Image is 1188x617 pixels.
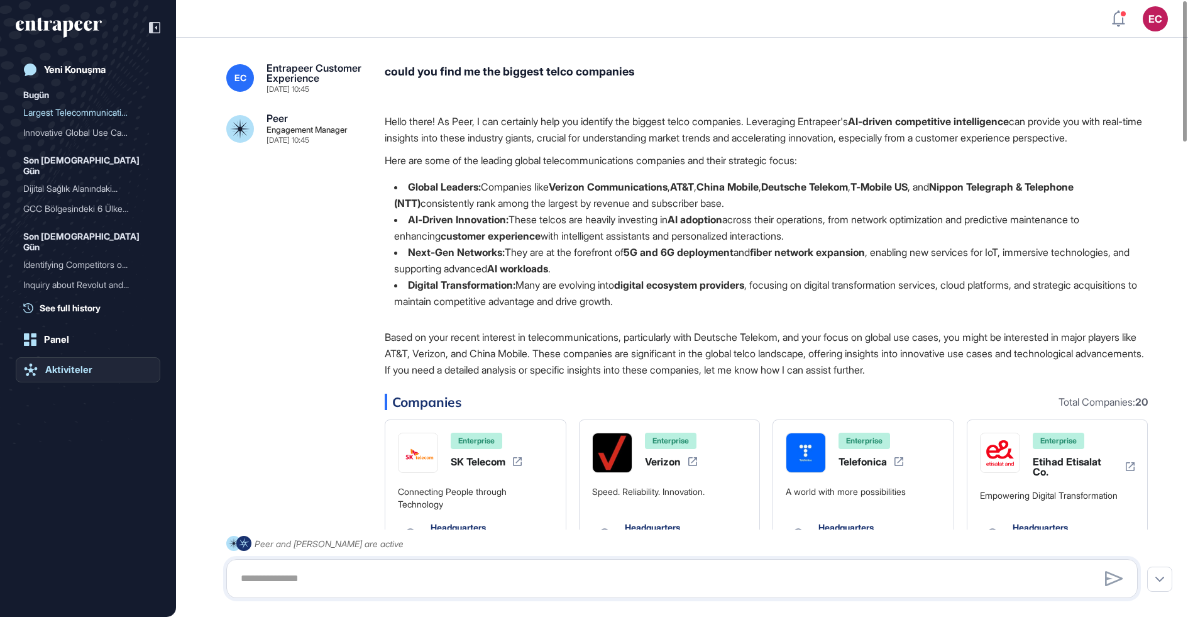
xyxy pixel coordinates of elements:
[399,442,437,464] img: SK Telecom-logo
[983,436,1017,470] img: Etihad Etisalat Co.-logo
[23,199,143,219] div: GCC Bölgesindeki 6 Ülkede...
[16,357,160,382] a: Aktiviteler
[267,136,309,144] div: [DATE] 10:45
[385,244,1148,277] li: They are at the forefront of and , enabling new services for IoT, immersive technologies, and sup...
[398,486,553,510] div: Connecting People through Technology
[818,523,874,533] div: Headquarters
[1059,397,1148,407] div: Total Companies:
[44,334,69,345] div: Panel
[408,246,505,258] strong: Next-Gen Networks:
[267,113,288,123] div: Peer
[385,113,1148,146] p: Hello there! As Peer, I can certainly help you identify the biggest telco companies. Leveraging E...
[23,87,49,103] div: Bugün
[16,18,102,38] div: entrapeer-logo
[408,213,509,226] strong: AI-Driven Innovation:
[761,181,848,193] strong: Deutsche Telekom
[23,123,143,143] div: Innovative Global Use Cas...
[487,262,548,275] strong: AI workloads
[1033,433,1084,449] div: Enterprise
[385,63,1148,93] div: could you find me the biggest telco companies
[23,255,143,275] div: Identifying Competitors o...
[385,152,1148,169] p: Here are some of the leading global telecommunications companies and their strategic focus:
[668,213,722,226] strong: AI adoption
[839,457,887,467] div: Telefonica
[1013,523,1068,533] div: Headquarters
[23,255,153,275] div: Identifying Competitors of Revolut
[848,115,1009,128] strong: AI-driven competitive intelligence
[23,275,153,295] div: Inquiry about Revolut and JPMorgan
[234,73,246,83] span: EC
[267,63,365,83] div: Entrapeer Customer Experience
[16,57,160,82] a: Yeni Konuşma
[592,486,705,498] div: Speed. Reliability. Innovation.
[750,246,865,258] strong: fiber network expansion
[1135,396,1148,408] b: 20
[786,433,825,472] img: Telefonica-logo
[385,394,1148,410] div: Companies
[23,123,153,143] div: Innovative Global Use Cases in Telecommunications
[385,277,1148,309] li: Many are evolving into , focusing on digital transformation services, cloud platforms, and strate...
[23,103,153,123] div: Largest Telecommunications Companies
[839,433,890,449] div: Enterprise
[1033,457,1119,477] div: Etihad Etisalat Co.
[385,329,1148,378] p: Based on your recent interest in telecommunications, particularly with Deutsche Telekom, and your...
[670,181,694,193] strong: AT&T
[431,523,486,533] div: Headquarters
[625,523,680,533] div: Headquarters
[23,153,153,179] div: Son [DEMOGRAPHIC_DATA] Gün
[23,199,153,219] div: GCC Bölgesindeki 6 Ülkede Gaming Laptop, Laptop ve Desktop Pazar Analizi: Büyüklük, Trendler ve E...
[645,457,681,467] div: Verizon
[267,126,348,134] div: Engagement Manager
[23,103,143,123] div: Largest Telecommunication...
[696,181,759,193] strong: China Mobile
[980,489,1118,502] div: Empowering Digital Transformation
[385,179,1148,211] li: Companies like , , , , , and consistently rank among the largest by revenue and subscriber base.
[614,279,744,291] strong: digital ecosystem providers
[1143,6,1168,31] button: EC
[549,181,668,193] strong: Verizon Communications
[40,301,101,314] span: See full history
[451,457,505,467] div: SK Telecom
[44,64,106,75] div: Yeni Konuşma
[385,211,1148,244] li: These telcos are heavily investing in across their operations, from network optimization and pred...
[850,181,908,193] strong: T-Mobile US
[23,275,143,295] div: Inquiry about Revolut and...
[23,301,160,314] a: See full history
[408,279,515,291] strong: Digital Transformation:
[23,179,143,199] div: Dijital Sağlık Alanındaki...
[786,486,906,498] div: A world with more possibilities
[408,181,481,193] strong: Global Leaders:
[624,246,734,258] strong: 5G and 6G deployment
[23,229,153,255] div: Son [DEMOGRAPHIC_DATA] Gün
[451,433,502,449] div: Enterprise
[255,536,404,552] div: Peer and [PERSON_NAME] are active
[593,433,632,472] img: Verizon-logo
[267,86,309,93] div: [DATE] 10:45
[441,230,541,242] strong: customer experience
[16,327,160,352] a: Panel
[23,179,153,199] div: Dijital Sağlık Alanındaki Global Use Case Örnekleri
[645,433,696,449] div: Enterprise
[45,364,92,375] div: Aktiviteler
